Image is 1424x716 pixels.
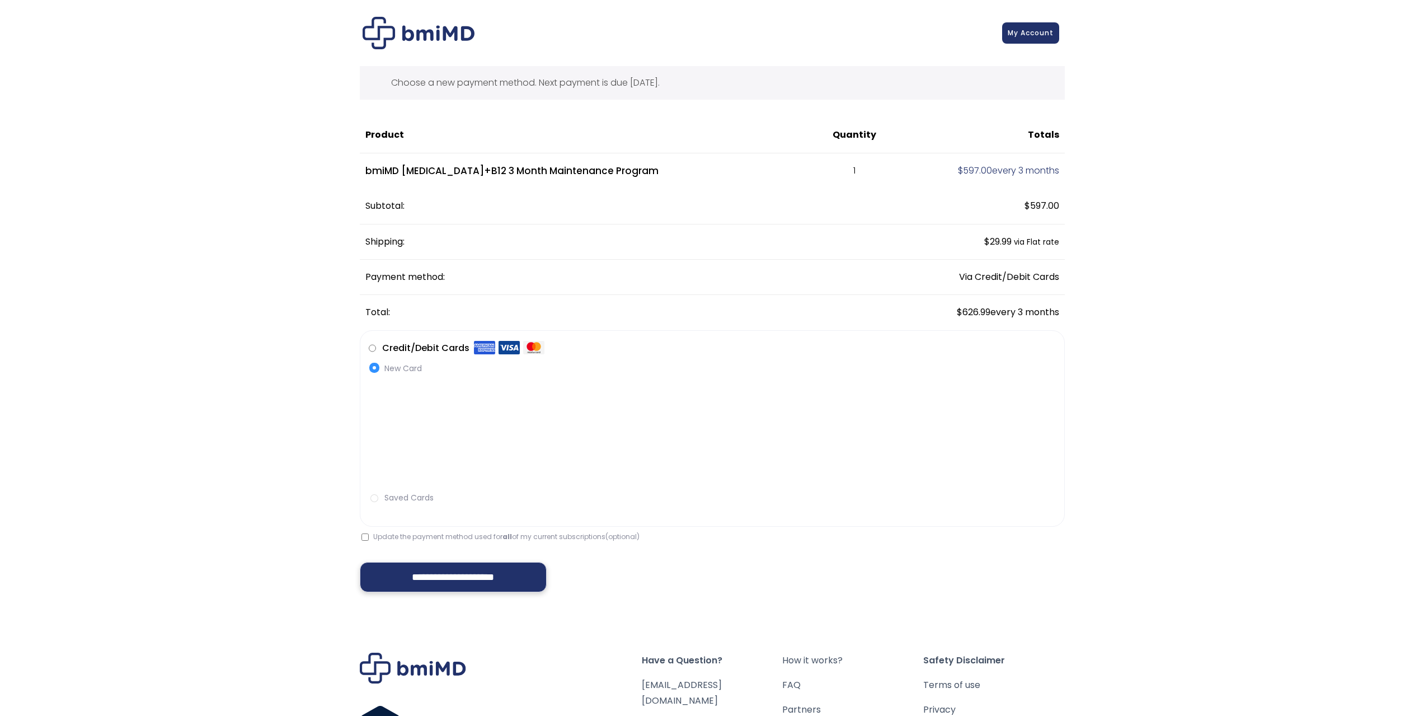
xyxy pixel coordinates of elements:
label: Saved Cards [369,492,1056,504]
span: 597.00 [1024,199,1059,212]
span: Have a Question? [642,653,783,668]
a: Terms of use [923,677,1064,693]
th: Total: [360,295,895,330]
span: $ [958,164,963,177]
input: Update the payment method used forallof my current subscriptions(optional) [361,534,369,541]
span: 626.99 [957,306,990,319]
span: $ [1024,199,1030,212]
a: My Account [1002,22,1059,44]
td: bmiMD [MEDICAL_DATA]+B12 3 Month Maintenance Program [360,153,814,189]
th: Product [360,118,814,153]
span: 29.99 [984,235,1012,248]
td: 1 [814,153,895,189]
span: (optional) [605,532,640,541]
div: Choose a new payment method. Next payment is due [DATE]. [360,66,1065,100]
img: Amex [474,340,495,355]
th: Shipping: [360,224,895,260]
span: 597.00 [958,164,992,177]
span: Safety Disclaimer [923,653,1064,668]
small: via Flat rate [1014,237,1059,247]
span: $ [984,235,990,248]
img: Mastercard [523,340,544,355]
th: Payment method: [360,260,895,295]
td: every 3 months [895,295,1065,330]
img: Brand Logo [360,653,466,684]
iframe: Secure payment input frame [366,378,1054,486]
label: Update the payment method used for of my current subscriptions [361,532,640,541]
label: Credit/Debit Cards [382,339,544,357]
a: How it works? [782,653,923,668]
th: Quantity [814,118,895,153]
span: My Account [1008,28,1054,38]
strong: all [502,532,512,541]
a: FAQ [782,677,923,693]
img: Checkout [363,17,474,49]
label: New Card [369,363,1056,375]
img: Visa [499,340,520,355]
th: Totals [895,118,1065,153]
td: Via Credit/Debit Cards [895,260,1065,295]
td: every 3 months [895,153,1065,189]
a: [EMAIL_ADDRESS][DOMAIN_NAME] [642,678,722,707]
th: Subtotal: [360,189,895,224]
span: $ [957,306,962,319]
